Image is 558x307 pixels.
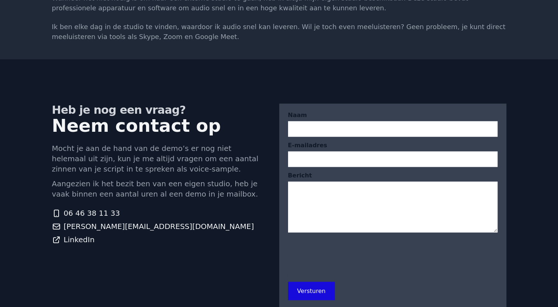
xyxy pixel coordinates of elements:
p: Aangezien ik het bezit ben van een eigen studio, heb je vaak binnen een aantal uren al een demo i... [52,179,261,199]
button: Versturen [288,282,335,300]
a: LinkedIn [52,234,261,245]
h2: Neem contact op [52,117,261,134]
p: Heb je nog een vraag? [52,103,261,117]
label: E-mailadres [288,142,498,148]
label: Bericht [288,173,498,179]
p: Mocht je aan de hand van de demo’s er nog niet helemaal uit zijn, kun je me altijd vragen om een ... [52,143,261,174]
a: 06 46 38 11 33 [52,208,261,218]
p: Ik ben elke dag in de studio te vinden, waardoor ik audio snel kan leveren. Wil je toch even meel... [52,22,506,42]
iframe: reCAPTCHA [288,238,400,267]
label: Naam [288,112,498,118]
a: [PERSON_NAME][EMAIL_ADDRESS][DOMAIN_NAME] [52,221,261,232]
span: 06 46 38 11 33 [64,208,120,218]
